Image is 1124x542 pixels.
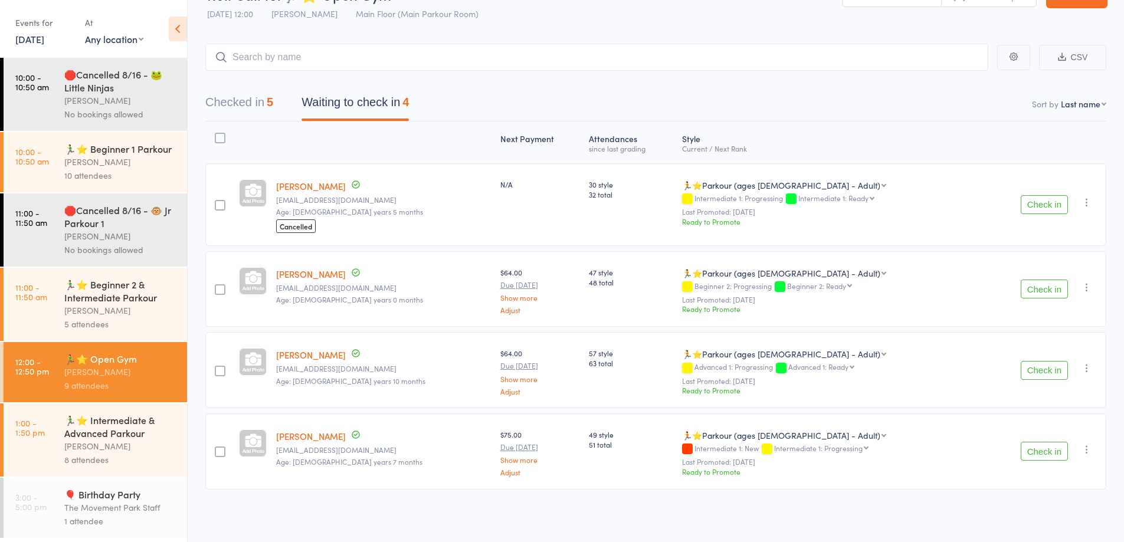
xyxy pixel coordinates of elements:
small: elka@elkavera.com [276,446,490,454]
a: 10:00 -10:50 am🛑Cancelled 8/16 - 🐸 Little Ninjas[PERSON_NAME]No bookings allowed [4,58,187,131]
a: Show more [500,375,580,383]
input: Search by name [205,44,988,71]
div: Last name [1061,98,1100,110]
span: [PERSON_NAME] [271,8,337,19]
div: Any location [85,32,143,45]
a: Show more [500,294,580,301]
span: 57 style [589,348,673,358]
div: Beginner 2: Progressing [682,282,974,292]
button: CSV [1039,45,1106,70]
small: lmk1411@hotmail.com [276,196,490,204]
div: since last grading [589,144,673,152]
div: $64.00 [500,348,580,395]
div: 🛑Cancelled 8/16 - 🐸 Little Ninjas [64,68,177,94]
div: Ready to Promote [682,304,974,314]
div: 10 attendees [64,169,177,182]
div: Events for [15,13,73,32]
small: Due [DATE] [500,281,580,289]
div: [PERSON_NAME] [64,155,177,169]
div: N/A [500,179,580,189]
span: 47 style [589,267,673,277]
div: Beginner 2: Ready [787,282,846,290]
div: 8 attendees [64,453,177,467]
div: 🏃⭐Parkour (ages [DEMOGRAPHIC_DATA] - Adult) [682,179,880,191]
small: Due [DATE] [500,443,580,451]
small: lmk1411@hotmail.com [276,284,490,292]
span: 30 style [589,179,673,189]
a: 1:00 -1:50 pm🏃‍♂️⭐ Intermediate & Advanced Parkour[PERSON_NAME]8 attendees [4,403,187,477]
div: Atten­dances [584,127,677,158]
div: Ready to Promote [682,216,974,226]
time: 3:00 - 5:00 pm [15,492,47,511]
span: Age: [DEMOGRAPHIC_DATA] years 10 months [276,376,425,386]
time: 10:00 - 10:50 am [15,147,49,166]
div: 🎈 Birthday Party [64,488,177,501]
div: Intermediate 1: Ready [798,194,869,202]
span: Age: [DEMOGRAPHIC_DATA] years 5 months [276,206,423,216]
button: Check in [1021,280,1068,298]
div: Intermediate 1: Progressing [682,194,974,204]
div: 🏃‍♂️⭐ Beginner 2 & Intermediate Parkour [64,278,177,304]
div: 1 attendee [64,514,177,528]
a: [DATE] [15,32,44,45]
a: Adjust [500,306,580,314]
div: Style [677,127,978,158]
a: [PERSON_NAME] [276,268,346,280]
span: 32 total [589,189,673,199]
div: 🏃‍♂️⭐ Open Gym [64,352,177,365]
small: Last Promoted: [DATE] [682,295,974,304]
div: 🏃‍♂️⭐ Intermediate & Advanced Parkour [64,413,177,439]
a: 11:00 -11:50 am🛑Cancelled 8/16 - 🐵 Jr Parkour 1[PERSON_NAME]No bookings allowed [4,193,187,267]
a: [PERSON_NAME] [276,180,346,192]
button: Waiting to check in4 [302,90,409,121]
label: Sort by [1032,98,1059,110]
div: 5 attendees [64,317,177,331]
span: Cancelled [276,219,316,233]
div: [PERSON_NAME] [64,365,177,379]
span: Main Floor (Main Parkour Room) [356,8,479,19]
div: 🏃‍♂️⭐ Beginner 1 Parkour [64,142,177,155]
a: Show more [500,456,580,464]
div: Intermediate 1: Progressing [774,444,863,452]
time: 11:00 - 11:50 am [15,283,47,301]
button: Check in [1021,361,1068,380]
div: Ready to Promote [682,385,974,395]
div: Current / Next Rank [682,144,974,152]
div: Advanced 1: Ready [788,363,848,370]
a: Adjust [500,468,580,476]
span: 49 style [589,429,673,439]
small: Last Promoted: [DATE] [682,377,974,385]
button: Check in [1021,195,1068,214]
small: Due [DATE] [500,362,580,370]
div: Next Payment [496,127,585,158]
small: Last Promoted: [DATE] [682,208,974,216]
span: 63 total [589,358,673,368]
div: The Movement Park Staff [64,501,177,514]
div: 🛑Cancelled 8/16 - 🐵 Jr Parkour 1 [64,203,177,229]
div: No bookings allowed [64,107,177,121]
a: [PERSON_NAME] [276,430,346,442]
div: [PERSON_NAME] [64,304,177,317]
small: lmk1411@hotmail.com [276,364,490,373]
div: Intermediate 1: New [682,444,974,454]
div: 9 attendees [64,379,177,392]
span: Age: [DEMOGRAPHIC_DATA] years 7 months [276,456,422,467]
a: 12:00 -12:50 pm🏃‍♂️⭐ Open Gym[PERSON_NAME]9 attendees [4,342,187,402]
a: [PERSON_NAME] [276,349,346,361]
div: $75.00 [500,429,580,476]
div: Ready to Promote [682,467,974,477]
time: 10:00 - 10:50 am [15,73,49,91]
div: 🏃⭐Parkour (ages [DEMOGRAPHIC_DATA] - Adult) [682,348,880,360]
a: Adjust [500,387,580,395]
time: 1:00 - 1:50 pm [15,418,45,437]
a: 3:00 -5:00 pm🎈 Birthday PartyThe Movement Park Staff1 attendee [4,478,187,538]
a: 10:00 -10:50 am🏃‍♂️⭐ Beginner 1 Parkour[PERSON_NAME]10 attendees [4,132,187,192]
small: Last Promoted: [DATE] [682,458,974,466]
span: 48 total [589,277,673,287]
div: No bookings allowed [64,243,177,257]
a: 11:00 -11:50 am🏃‍♂️⭐ Beginner 2 & Intermediate Parkour[PERSON_NAME]5 attendees [4,268,187,341]
div: [PERSON_NAME] [64,94,177,107]
div: Advanced 1: Progressing [682,363,974,373]
span: [DATE] 12:00 [207,8,253,19]
button: Check in [1021,442,1068,461]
